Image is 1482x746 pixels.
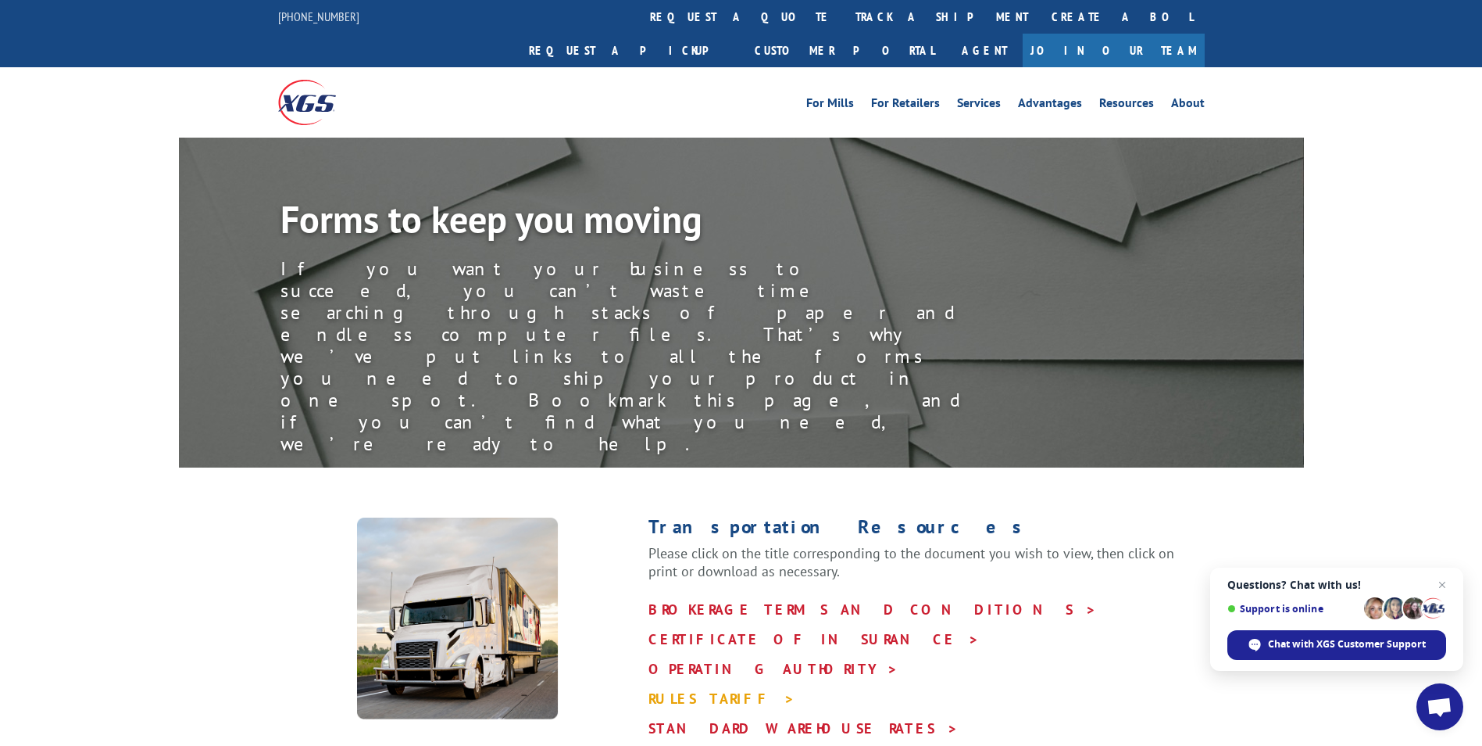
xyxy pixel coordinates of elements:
p: Please click on the title corresponding to the document you wish to view, then click on print or ... [648,544,1205,596]
a: BROKERAGE TERMS AND CONDITIONS > [648,601,1097,619]
span: Chat with XGS Customer Support [1268,637,1426,651]
a: Request a pickup [517,34,743,67]
a: Agent [946,34,1023,67]
div: If you want your business to succeed, you can’t waste time searching through stacks of paper and ... [280,258,984,455]
a: STANDARD WAREHOUSE RATES > [648,719,959,737]
a: About [1171,97,1205,114]
div: Open chat [1416,683,1463,730]
a: RULES TARIFF > [648,690,795,708]
div: Chat with XGS Customer Support [1227,630,1446,660]
span: Close chat [1433,576,1452,594]
h1: Forms to keep you moving [280,200,984,246]
img: XpressGlobal_Resources [356,518,559,720]
h1: Transportation Resources [648,518,1205,544]
a: Resources [1099,97,1154,114]
a: OPERATING AUTHORITY > [648,660,898,678]
a: Advantages [1018,97,1082,114]
a: Join Our Team [1023,34,1205,67]
a: CERTIFICATE OF INSURANCE > [648,630,980,648]
span: Questions? Chat with us! [1227,579,1446,591]
a: [PHONE_NUMBER] [278,9,359,24]
a: Services [957,97,1001,114]
a: Customer Portal [743,34,946,67]
a: For Mills [806,97,854,114]
span: Support is online [1227,603,1359,615]
a: For Retailers [871,97,940,114]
